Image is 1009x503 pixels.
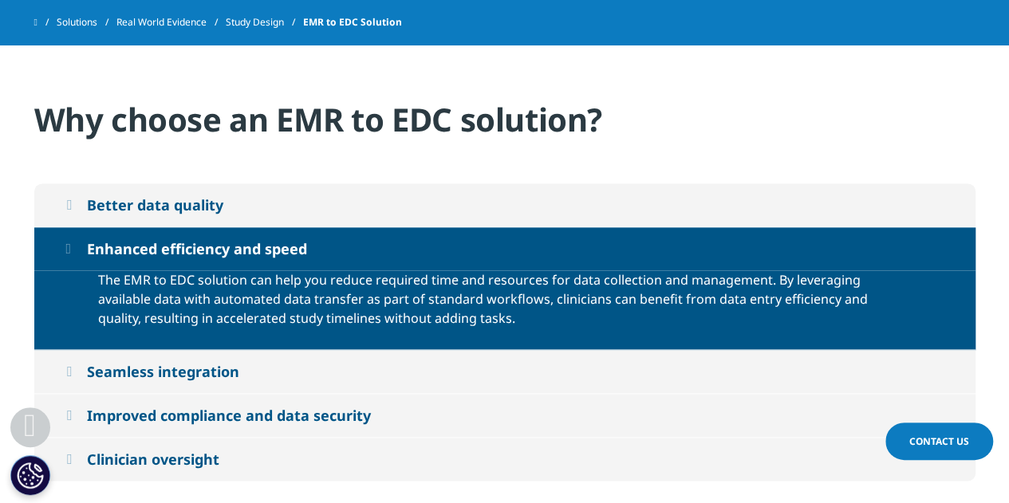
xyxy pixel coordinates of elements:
[98,270,912,337] p: The EMR to EDC solution can help you reduce required time and resources for data collection and m...
[87,239,307,258] div: Enhanced efficiency and speed
[87,362,239,381] div: Seamless integration
[34,227,975,270] button: Enhanced efficiency and speed
[226,8,303,37] a: Study Design
[34,183,975,226] button: Better data quality
[34,394,975,437] button: Improved compliance and data security
[909,434,969,448] span: Contact Us
[885,422,993,460] a: Contact Us
[303,8,402,37] span: EMR to EDC Solution
[34,438,975,481] button: Clinician oversight
[34,97,602,141] strong: Why choose an EMR to EDC solution?
[57,8,116,37] a: Solutions
[87,406,371,425] div: Improved compliance and data security
[116,8,226,37] a: Real World Evidence
[87,195,223,214] div: Better data quality
[10,455,50,495] button: Cookies Settings
[87,450,219,469] div: Clinician oversight
[34,350,975,393] button: Seamless integration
